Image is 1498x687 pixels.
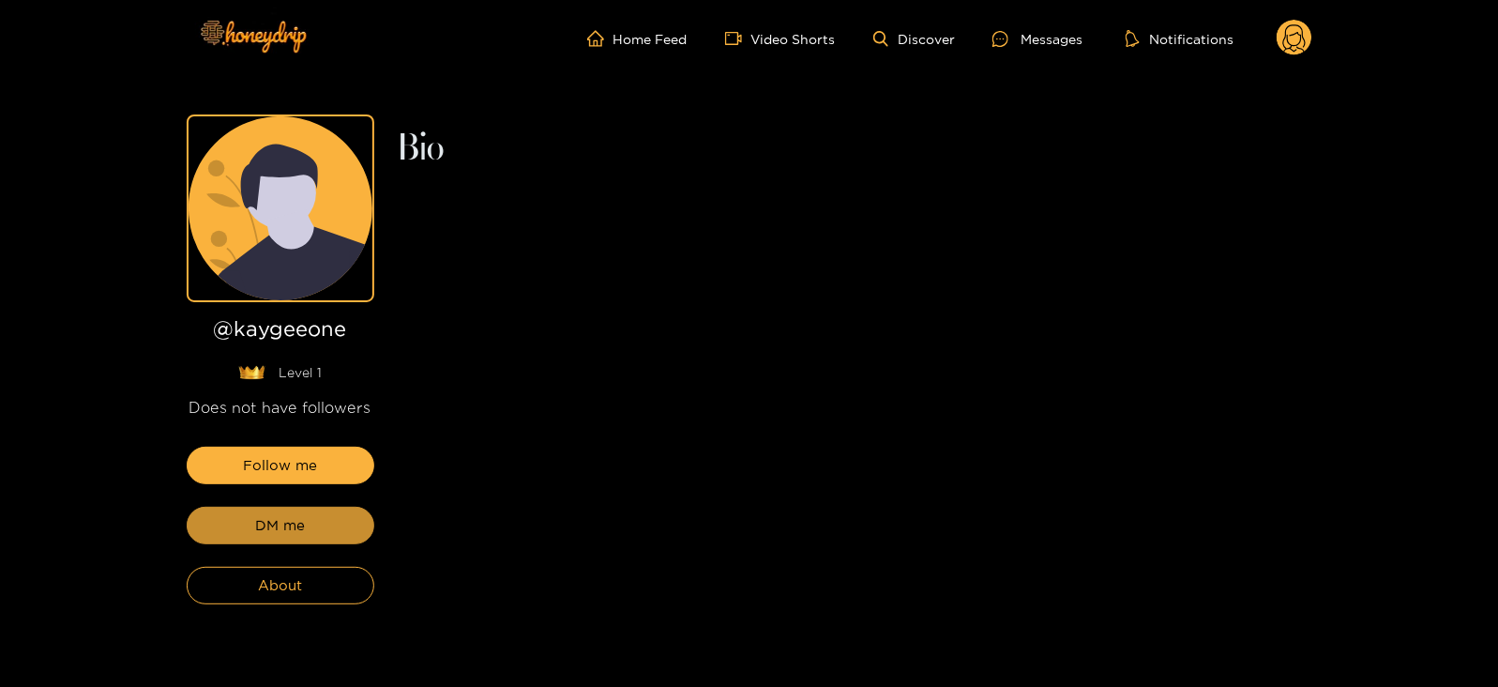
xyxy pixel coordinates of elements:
[1120,29,1239,48] button: Notifications
[255,514,305,537] span: DM me
[187,447,374,484] button: Follow me
[187,567,374,604] button: About
[187,397,374,419] div: Does not have followers
[258,574,302,597] span: About
[243,454,317,477] span: Follow me
[587,30,613,47] span: home
[873,31,955,47] a: Discover
[587,30,688,47] a: Home Feed
[187,507,374,544] button: DM me
[725,30,836,47] a: Video Shorts
[238,365,265,380] img: lavel grade
[280,363,323,382] span: Level 1
[397,133,1312,165] h2: Bio
[992,28,1082,50] div: Messages
[725,30,751,47] span: video-camera
[187,317,374,348] h1: @ kaygeeone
